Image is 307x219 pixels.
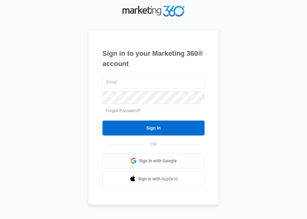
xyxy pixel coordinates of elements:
[102,48,205,69] h1: Sign in to your Marketing 360® account
[102,121,205,136] input: Sign In
[102,153,205,168] a: Sign in with Google
[102,171,205,186] a: Sign in with Apple Id
[106,108,141,113] a: Forgot Password?
[102,75,205,88] input: Email
[139,158,177,164] span: Sign in with Google
[138,176,178,182] span: Sign in with Apple Id
[146,141,161,148] span: OR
